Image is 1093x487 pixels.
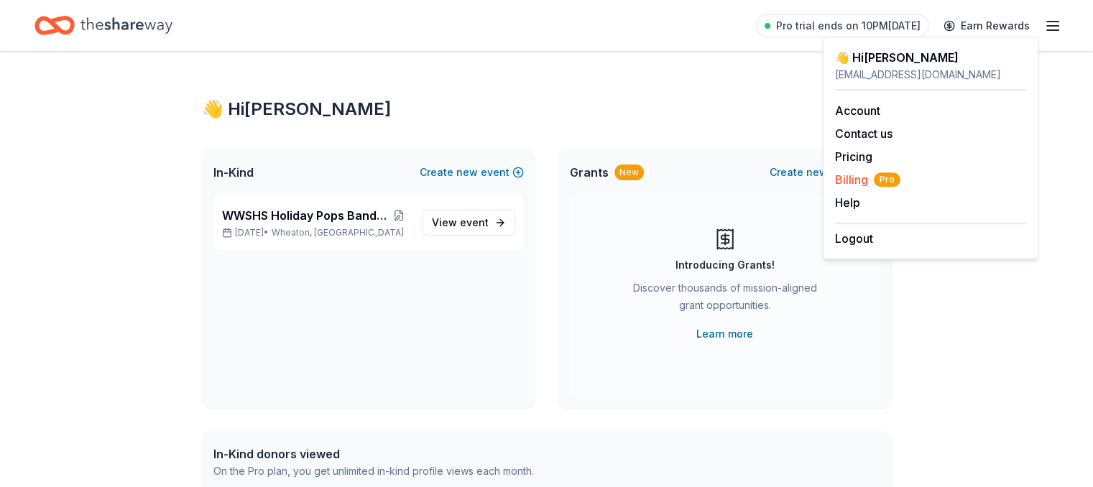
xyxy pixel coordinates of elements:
button: Createnewproject [770,164,880,181]
span: new [806,164,828,181]
div: In-Kind donors viewed [213,445,534,463]
span: In-Kind [213,164,254,181]
span: Grants [570,164,609,181]
div: New [614,164,644,180]
a: Pro trial ends on 10PM[DATE] [756,14,929,37]
span: event [460,216,489,228]
span: Pro [874,172,900,187]
button: BillingPro [835,171,900,188]
div: [EMAIL_ADDRESS][DOMAIN_NAME] [835,66,1026,83]
span: new [456,164,478,181]
div: Introducing Grants! [675,256,775,274]
a: Account [835,103,880,118]
button: Contact us [835,125,893,142]
a: Home [34,9,172,42]
button: Createnewevent [420,164,524,181]
p: [DATE] • [222,227,411,238]
a: Learn more [696,325,753,343]
a: Earn Rewards [935,13,1038,39]
span: WWSHS Holiday Pops Band Concert [222,207,388,224]
a: Pricing [835,149,872,164]
span: Pro trial ends on 10PM[DATE] [776,17,921,34]
span: View [432,214,489,231]
div: On the Pro plan, you get unlimited in-kind profile views each month. [213,463,534,480]
span: Billing [835,171,900,188]
button: Logout [835,230,873,247]
a: View event [423,210,515,236]
button: Help [835,194,860,211]
div: Discover thousands of mission-aligned grant opportunities. [627,279,823,320]
div: 👋 Hi [PERSON_NAME] [835,49,1026,66]
span: Wheaton, [GEOGRAPHIC_DATA] [272,227,404,238]
div: 👋 Hi [PERSON_NAME] [202,98,892,121]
